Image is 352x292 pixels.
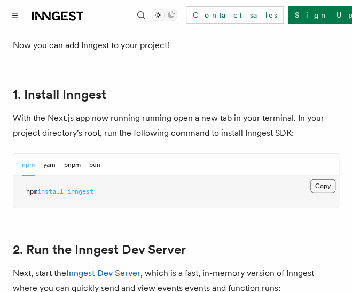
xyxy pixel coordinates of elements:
p: With the Next.js app now running running open a new tab in your terminal. In your project directo... [13,111,339,141]
p: Now you can add Inngest to your project! [13,38,339,53]
button: npm [22,154,35,176]
span: npm [26,188,37,195]
button: Find something... [135,9,147,21]
span: install [37,188,64,195]
button: Toggle navigation [9,9,21,21]
a: Contact sales [186,6,284,24]
a: 2. Run the Inngest Dev Server [13,242,186,257]
a: 1. Install Inngest [13,87,106,102]
a: Inngest Dev Server [66,268,140,278]
button: bun [89,154,100,176]
button: yarn [43,154,56,176]
button: Copy [310,179,335,193]
button: pnpm [64,154,81,176]
button: Toggle dark mode [152,9,177,21]
span: inngest [67,188,93,195]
